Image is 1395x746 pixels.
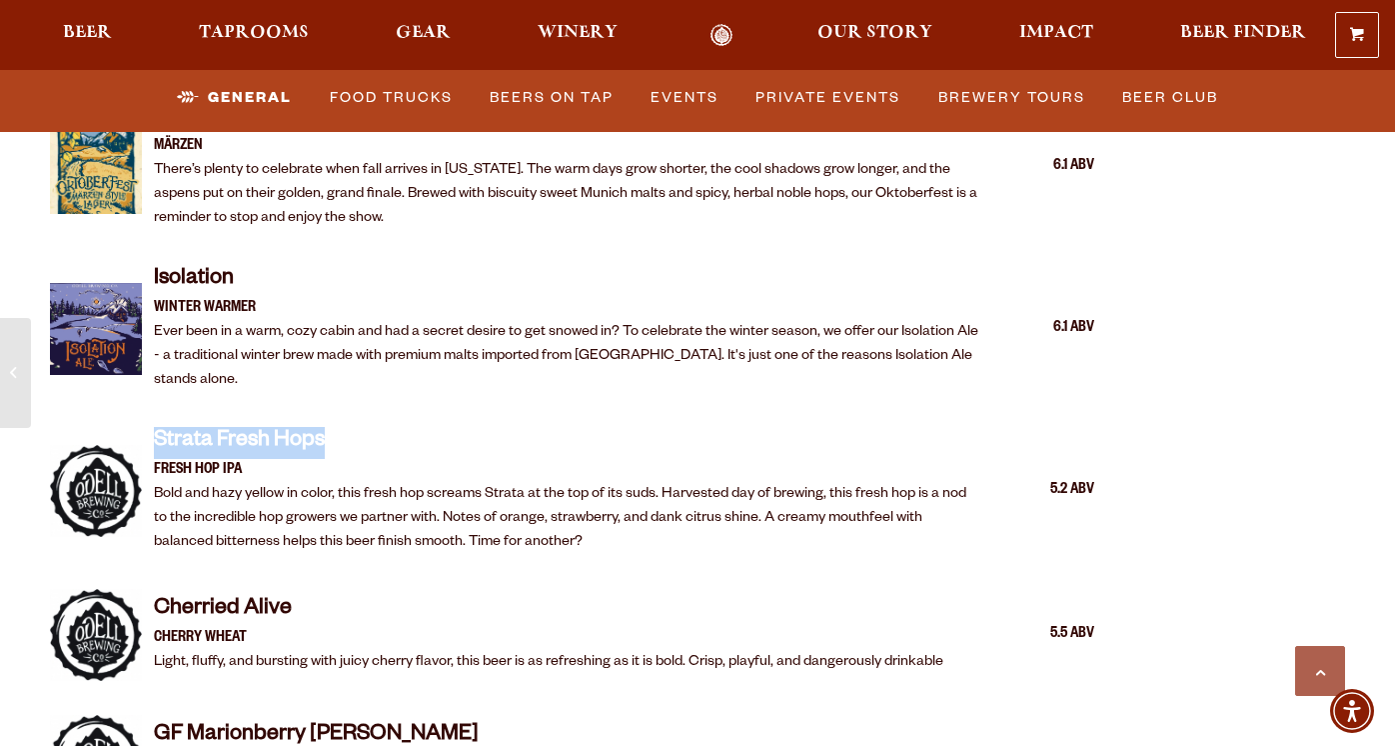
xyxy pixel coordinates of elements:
a: Beer Club [1114,75,1226,121]
span: Taprooms [199,25,309,41]
span: Beer Finder [1180,25,1306,41]
a: Scroll to top [1295,646,1345,696]
p: Winter Warmer [154,297,982,321]
a: General [169,75,300,121]
p: Märzen [154,135,982,159]
a: Gear [383,24,464,47]
span: Gear [396,25,451,41]
a: Impact [1006,24,1106,47]
h4: Cherried Alive [154,595,943,627]
p: Cherry Wheat [154,627,943,651]
span: Our Story [817,25,932,41]
span: Impact [1019,25,1093,41]
a: Winery [525,24,631,47]
p: Bold and hazy yellow in color, this fresh hop screams Strata at the top of its suds. Harvested da... [154,483,982,555]
p: Fresh Hop IPA [154,459,982,483]
div: 6.1 ABV [994,154,1094,180]
p: Ever been in a warm, cozy cabin and had a secret desire to get snowed in? To celebrate the winter... [154,321,982,393]
img: Item Thumbnail [50,589,142,681]
a: Odell Home [685,24,759,47]
a: Private Events [747,75,908,121]
a: Beer [50,24,125,47]
img: Item Thumbnail [50,283,142,375]
h4: Strata Fresh Hops [154,427,982,459]
p: Light, fluffy, and bursting with juicy cherry flavor, this beer is as refreshing as it is bold. C... [154,651,943,675]
a: Beers on Tap [482,75,622,121]
a: Taprooms [186,24,322,47]
h4: Isolation [154,265,982,297]
div: 5.5 ABV [994,622,1094,648]
span: Winery [538,25,618,41]
a: Food Trucks [322,75,461,121]
a: Brewery Tours [930,75,1093,121]
img: Item Thumbnail [50,445,142,537]
a: Beer Finder [1167,24,1319,47]
div: 5.2 ABV [994,478,1094,504]
img: Item Thumbnail [50,122,142,214]
div: Accessibility Menu [1330,689,1374,733]
a: Our Story [804,24,945,47]
div: 6.1 ABV [994,316,1094,342]
span: Beer [63,25,112,41]
a: Events [643,75,726,121]
p: There’s plenty to celebrate when fall arrives in [US_STATE]. The warm days grow shorter, the cool... [154,159,982,231]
